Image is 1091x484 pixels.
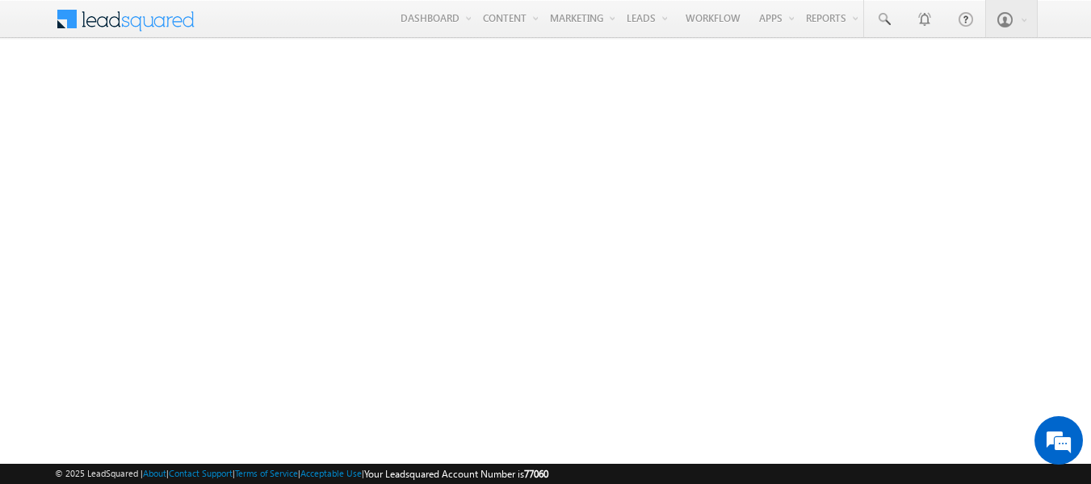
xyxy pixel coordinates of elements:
span: Your Leadsquared Account Number is [364,468,548,480]
a: Terms of Service [235,468,298,478]
a: Contact Support [169,468,233,478]
span: 77060 [524,468,548,480]
a: Acceptable Use [300,468,362,478]
a: About [143,468,166,478]
span: © 2025 LeadSquared | | | | | [55,466,548,482]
